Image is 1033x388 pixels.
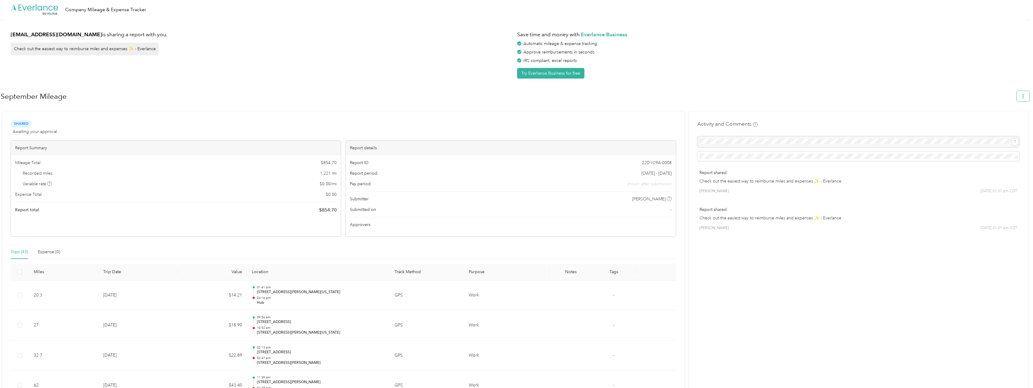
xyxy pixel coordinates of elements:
span: [DATE] 01:01 pm CDT [980,225,1017,231]
span: Automatic mileage & expense tracking [523,41,597,46]
p: Report shared [699,206,1017,213]
span: Mileage Total [15,160,40,166]
td: [DATE] [98,310,178,341]
td: 20.3 [29,280,99,311]
span: Report ID [350,160,369,166]
td: [DATE] [98,341,178,371]
td: GPS [390,310,464,341]
span: 22D1C9A-0008 [642,160,672,166]
span: $ 0.00 / mi [320,181,337,187]
div: Expense (0) [38,249,60,255]
th: Purpose [464,264,550,280]
p: 10:52 am [257,326,385,330]
p: 02:47 pm [257,356,385,360]
p: 03:16 pm [257,296,385,300]
div: Trips (43) [11,249,28,255]
p: 09:56 am [257,315,385,319]
th: Value [178,264,247,280]
th: Location [247,264,390,280]
td: Work [464,310,550,341]
span: Approve reimbursements in seconds [523,50,594,55]
h4: Activity and Comments [697,120,758,128]
span: - [670,206,672,213]
p: [STREET_ADDRESS] [257,319,385,325]
p: [STREET_ADDRESS] [257,350,385,355]
p: [STREET_ADDRESS][PERSON_NAME] [257,360,385,366]
span: $ 854.70 [321,160,337,166]
td: [DATE] [98,280,178,311]
th: Tags [592,264,635,280]
span: 1,221 mi [320,170,337,176]
p: 01:41 pm [257,285,385,289]
th: Track Method [390,264,464,280]
span: Pay period [350,181,371,187]
strong: Everlance Business [581,31,627,37]
p: Report shared [699,170,1017,176]
h1: September Mileage [1,89,1012,104]
td: $14.21 [178,280,247,311]
span: [PERSON_NAME] [632,196,666,202]
span: IRS compliant, excel reports [523,58,577,63]
span: Expense Total [15,191,42,198]
div: Company Mileage & Expense Tracker [65,6,146,14]
p: [STREET_ADDRESS][PERSON_NAME][US_STATE] [257,289,385,295]
span: Recorded miles [23,170,53,176]
td: Work [464,280,550,311]
span: $ 0.00 [326,191,337,198]
span: Variable rate [23,181,52,187]
td: $22.89 [178,341,247,371]
p: 02:13 pm [257,345,385,350]
span: Approvers [350,221,370,228]
span: [DATE] - [DATE] [641,170,672,176]
span: Awaiting your approval [13,128,57,135]
div: Check out the easiest way to reimburse miles and expenses ✨ - Everlance [11,43,159,55]
span: - [613,383,614,388]
span: [PERSON_NAME] [699,225,729,231]
span: Report total [15,207,39,213]
th: Trip Date [98,264,178,280]
p: Hub [257,300,385,306]
p: Check out the easiest way to reimburse miles and expenses ✨ - Everlance [699,215,1017,221]
p: [STREET_ADDRESS][PERSON_NAME][US_STATE] [257,330,385,335]
span: Submitter [350,196,369,202]
strong: [EMAIL_ADDRESS][DOMAIN_NAME] [11,31,102,37]
td: $18.90 [178,310,247,341]
p: 11:39 am [257,375,385,380]
td: GPS [390,280,464,311]
th: Miles [29,264,99,280]
th: Notes [549,264,592,280]
span: $ 854.70 [319,206,337,214]
td: 27 [29,310,99,341]
span: Shared [11,120,31,127]
button: Try Everlance Business for free [517,68,584,79]
td: Work [464,341,550,371]
h1: Save time and money with [517,31,1019,38]
span: shown after submission [627,181,672,187]
span: - [613,353,614,358]
td: 32.7 [29,341,99,371]
span: [PERSON_NAME] [699,189,729,194]
span: Report period [350,170,377,176]
span: - [613,293,614,298]
div: Report details [346,141,676,155]
h1: is sharing a report with you. [11,31,513,38]
span: [DATE] 01:01 pm CDT [980,189,1017,194]
td: GPS [390,341,464,371]
span: - [613,322,614,328]
div: Report Summary [11,141,341,155]
span: Submitted on [350,206,376,213]
p: Check out the easiest way to reimburse miles and expenses ✨ - Everlance [699,178,1017,184]
p: [STREET_ADDRESS][PERSON_NAME] [257,380,385,385]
